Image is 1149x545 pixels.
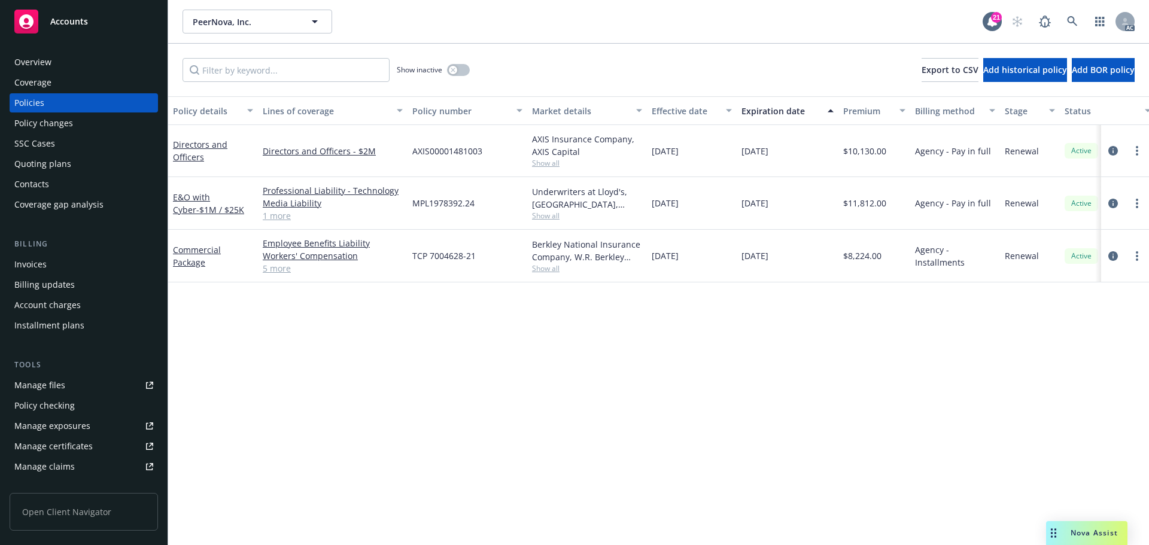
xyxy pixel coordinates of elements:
[14,275,75,294] div: Billing updates
[843,249,881,262] span: $8,224.00
[983,58,1067,82] button: Add historical policy
[741,145,768,157] span: [DATE]
[14,53,51,72] div: Overview
[647,96,737,125] button: Effective date
[1069,251,1093,261] span: Active
[10,416,158,436] span: Manage exposures
[263,145,403,157] a: Directors and Officers - $2M
[14,316,84,335] div: Installment plans
[652,197,679,209] span: [DATE]
[14,477,71,497] div: Manage BORs
[14,255,47,274] div: Invoices
[1088,10,1112,34] a: Switch app
[10,238,158,250] div: Billing
[1130,249,1144,263] a: more
[263,249,403,262] a: Workers' Compensation
[193,16,296,28] span: PeerNova, Inc.
[10,195,158,214] a: Coverage gap analysis
[412,249,476,262] span: TCP 7004628-21
[14,416,90,436] div: Manage exposures
[408,96,527,125] button: Policy number
[652,249,679,262] span: [DATE]
[1005,105,1042,117] div: Stage
[915,243,995,269] span: Agency - Installments
[532,185,642,211] div: Underwriters at Lloyd's, [GEOGRAPHIC_DATA], [PERSON_NAME] of London, CFC Underwriting, CRC Group
[14,296,81,315] div: Account charges
[1000,96,1060,125] button: Stage
[843,105,892,117] div: Premium
[14,134,55,153] div: SSC Cases
[14,114,73,133] div: Policy changes
[14,376,65,395] div: Manage files
[10,457,158,476] a: Manage claims
[10,5,158,38] a: Accounts
[915,145,991,157] span: Agency - Pay in full
[922,64,978,75] span: Export to CSV
[532,133,642,158] div: AXIS Insurance Company, AXIS Capital
[1046,521,1127,545] button: Nova Assist
[412,145,482,157] span: AXIS00001481003
[527,96,647,125] button: Market details
[1072,64,1135,75] span: Add BOR policy
[10,316,158,335] a: Installment plans
[412,197,475,209] span: MPL1978392.24
[10,477,158,497] a: Manage BORs
[915,197,991,209] span: Agency - Pay in full
[14,175,49,194] div: Contacts
[263,237,403,249] a: Employee Benefits Liability
[1005,10,1029,34] a: Start snowing
[1033,10,1057,34] a: Report a Bug
[173,244,221,268] a: Commercial Package
[168,96,258,125] button: Policy details
[173,139,227,163] a: Directors and Officers
[397,65,442,75] span: Show inactive
[1069,145,1093,156] span: Active
[10,275,158,294] a: Billing updates
[50,17,88,26] span: Accounts
[983,64,1067,75] span: Add historical policy
[10,396,158,415] a: Policy checking
[196,204,244,215] span: - $1M / $25K
[263,197,403,209] a: Media Liability
[1005,197,1039,209] span: Renewal
[1130,196,1144,211] a: more
[741,249,768,262] span: [DATE]
[1046,521,1061,545] div: Drag to move
[1071,528,1118,538] span: Nova Assist
[991,12,1002,23] div: 21
[10,493,158,531] span: Open Client Navigator
[843,197,886,209] span: $11,812.00
[1106,144,1120,158] a: circleInformation
[183,10,332,34] button: PeerNova, Inc.
[14,93,44,112] div: Policies
[10,134,158,153] a: SSC Cases
[263,262,403,275] a: 5 more
[14,73,51,92] div: Coverage
[10,93,158,112] a: Policies
[838,96,910,125] button: Premium
[532,263,642,273] span: Show all
[915,105,982,117] div: Billing method
[910,96,1000,125] button: Billing method
[10,73,158,92] a: Coverage
[532,211,642,221] span: Show all
[652,105,719,117] div: Effective date
[10,376,158,395] a: Manage files
[14,154,71,173] div: Quoting plans
[1106,249,1120,263] a: circleInformation
[1005,145,1039,157] span: Renewal
[532,238,642,263] div: Berkley National Insurance Company, W.R. Berkley Corporation
[10,359,158,371] div: Tools
[14,195,104,214] div: Coverage gap analysis
[173,105,240,117] div: Policy details
[737,96,838,125] button: Expiration date
[14,457,75,476] div: Manage claims
[1069,198,1093,209] span: Active
[741,197,768,209] span: [DATE]
[263,105,390,117] div: Lines of coverage
[10,175,158,194] a: Contacts
[741,105,820,117] div: Expiration date
[922,58,978,82] button: Export to CSV
[14,437,93,456] div: Manage certificates
[652,145,679,157] span: [DATE]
